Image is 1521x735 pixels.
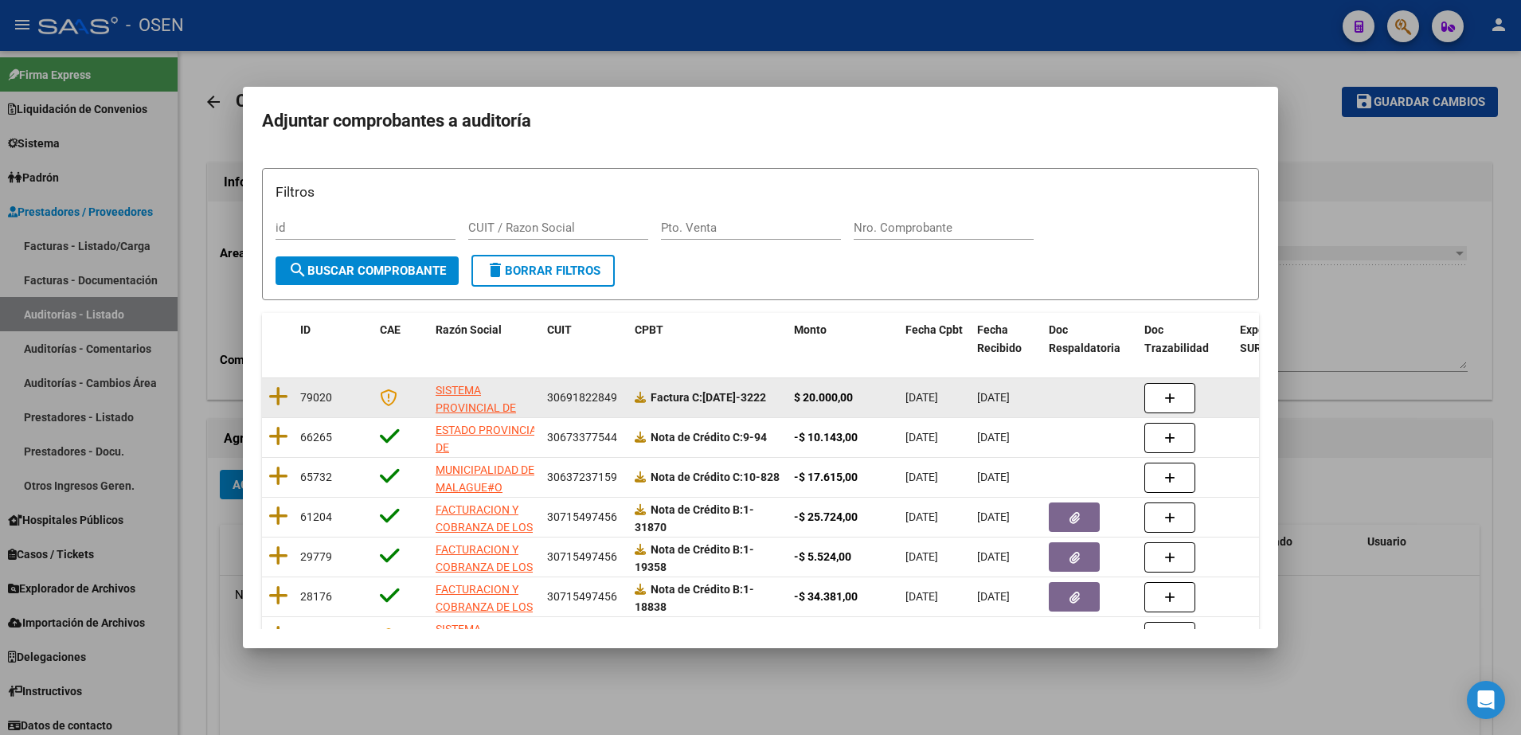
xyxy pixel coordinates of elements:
[276,256,459,285] button: Buscar Comprobante
[977,510,1010,523] span: [DATE]
[977,431,1010,444] span: [DATE]
[436,463,534,495] span: MUNICIPALIDAD DE MALAGUE#O
[635,543,754,574] strong: 1-19358
[628,313,788,366] datatable-header-cell: CPBT
[380,323,401,336] span: CAE
[651,431,743,444] span: Nota de Crédito C:
[300,471,332,483] span: 65732
[471,255,615,287] button: Borrar Filtros
[905,391,938,404] span: [DATE]
[788,313,899,366] datatable-header-cell: Monto
[651,503,743,516] span: Nota de Crédito B:
[651,543,743,556] span: Nota de Crédito B:
[651,391,702,404] span: Factura C:
[541,313,628,366] datatable-header-cell: CUIT
[547,550,617,563] span: 30715497456
[547,471,617,483] span: 30637237159
[1138,313,1234,366] datatable-header-cell: Doc Trazabilidad
[1144,323,1209,354] span: Doc Trazabilidad
[300,391,332,404] span: 79020
[436,424,543,491] span: ESTADO PROVINCIA DE [GEOGRAPHIC_DATA][PERSON_NAME]
[300,550,332,563] span: 29779
[300,323,311,336] span: ID
[794,590,858,603] strong: -$ 34.381,00
[436,323,502,336] span: Razón Social
[971,313,1042,366] datatable-header-cell: Fecha Recibido
[436,384,516,433] span: SISTEMA PROVINCIAL DE SALUD
[1234,313,1321,366] datatable-header-cell: Expediente SUR Asociado
[276,182,1245,202] h3: Filtros
[436,623,516,672] span: SISTEMA PROVINCIAL DE SALUD
[977,590,1010,603] span: [DATE]
[262,106,1259,136] h2: Adjuntar comprobantes a auditoría
[486,264,600,278] span: Borrar Filtros
[288,264,446,278] span: Buscar Comprobante
[794,550,851,563] strong: -$ 5.524,00
[1467,681,1505,719] div: Open Intercom Messenger
[547,323,572,336] span: CUIT
[288,260,307,280] mat-icon: search
[1042,313,1138,366] datatable-header-cell: Doc Respaldatoria
[547,431,617,444] span: 30673377544
[905,323,963,336] span: Fecha Cpbt
[547,590,617,603] span: 30715497456
[977,391,1010,404] span: [DATE]
[977,323,1022,354] span: Fecha Recibido
[651,471,743,483] span: Nota de Crédito C:
[436,543,533,610] span: FACTURACION Y COBRANZA DE LOS EFECTORES PUBLICOS S.E.
[300,510,332,523] span: 61204
[1049,323,1120,354] span: Doc Respaldatoria
[899,313,971,366] datatable-header-cell: Fecha Cpbt
[794,431,858,444] strong: -$ 10.143,00
[651,391,766,404] strong: [DATE]-3222
[300,431,332,444] span: 66265
[905,510,938,523] span: [DATE]
[905,471,938,483] span: [DATE]
[794,391,853,404] strong: $ 20.000,00
[651,431,767,444] strong: 9-94
[429,313,541,366] datatable-header-cell: Razón Social
[486,260,505,280] mat-icon: delete
[977,471,1010,483] span: [DATE]
[635,323,663,336] span: CPBT
[635,503,754,534] strong: 1-31870
[635,583,754,614] strong: 1-18838
[547,510,617,523] span: 30715497456
[905,590,938,603] span: [DATE]
[977,550,1010,563] span: [DATE]
[373,313,429,366] datatable-header-cell: CAE
[300,590,332,603] span: 28176
[794,510,858,523] strong: -$ 25.724,00
[436,583,533,650] span: FACTURACION Y COBRANZA DE LOS EFECTORES PUBLICOS S.E.
[794,471,858,483] strong: -$ 17.615,00
[1240,323,1311,354] span: Expediente SUR Asociado
[294,313,373,366] datatable-header-cell: ID
[651,583,743,596] span: Nota de Crédito B:
[905,431,938,444] span: [DATE]
[436,503,533,570] span: FACTURACION Y COBRANZA DE LOS EFECTORES PUBLICOS S.E.
[547,391,617,404] span: 30691822849
[794,323,827,336] span: Monto
[905,550,938,563] span: [DATE]
[651,471,780,483] strong: 10-828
